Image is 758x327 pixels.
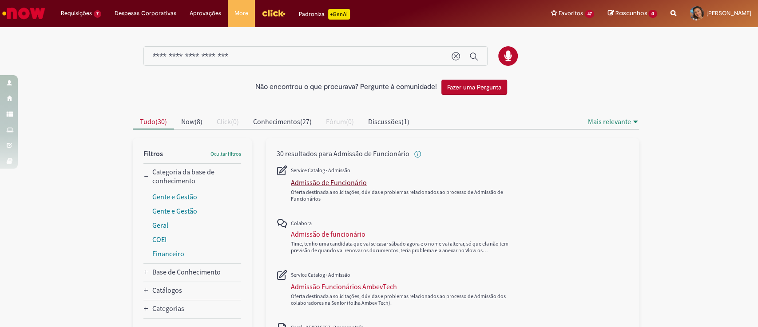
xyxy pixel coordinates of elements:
span: [PERSON_NAME] [706,9,751,17]
span: Despesas Corporativas [115,9,176,18]
span: Requisições [61,9,92,18]
img: click_logo_yellow_360x200.png [262,6,286,20]
div: Padroniza [299,9,350,20]
span: Aprovações [190,9,221,18]
span: More [234,9,248,18]
a: Rascunhos [607,9,657,18]
span: Rascunhos [615,9,647,17]
span: Favoritos [559,9,583,18]
img: ServiceNow [1,4,47,22]
span: 7 [94,10,101,18]
h2: Não encontrou o que procurava? Pergunte à comunidade! [255,83,437,91]
span: 4 [648,10,657,18]
button: Fazer uma Pergunta [441,80,507,95]
span: 47 [585,10,595,18]
p: +GenAi [328,9,350,20]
